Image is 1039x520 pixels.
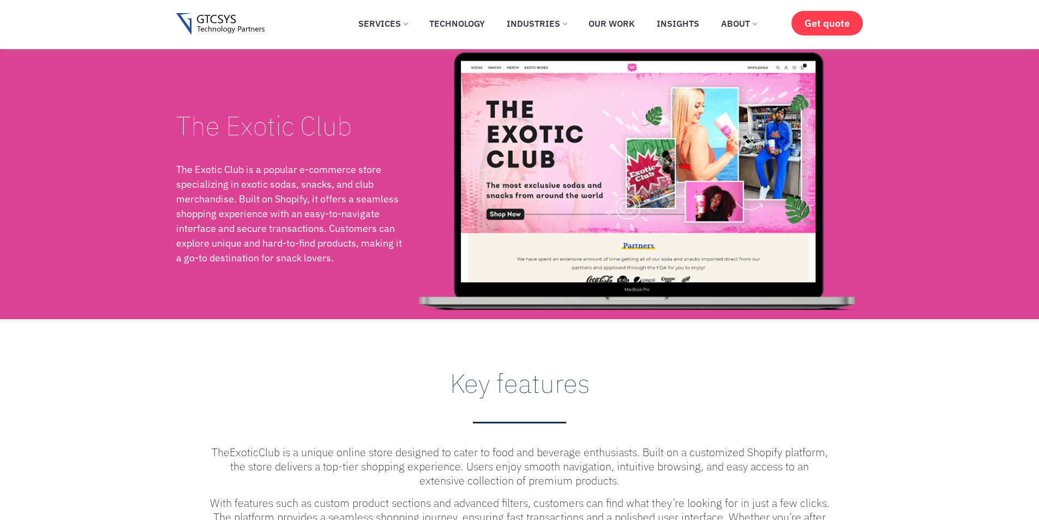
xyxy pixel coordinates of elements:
a: Insights [648,11,707,35]
a: Industries [499,11,575,35]
a: Technology [421,11,493,35]
iframe: chat widget [971,452,1039,504]
a: Services [350,11,416,35]
p: TheExoticClub is a unique online store designed to cater to food and beverage enthusiasts. Built ... [209,445,831,488]
a: Get quote [791,11,863,35]
span: Get quote [804,17,850,29]
img: TheExoticClub - The Exotic Club [412,52,863,311]
a: About [713,11,765,35]
img: Gtcsys logo [176,13,265,35]
div: The Exotic Club [176,109,412,142]
div: The Exotic Club is a popular e-commerce store specializing in exotic sodas, snacks, and club merc... [176,162,404,265]
div: Key features [209,366,831,400]
a: Our Work [580,11,643,35]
